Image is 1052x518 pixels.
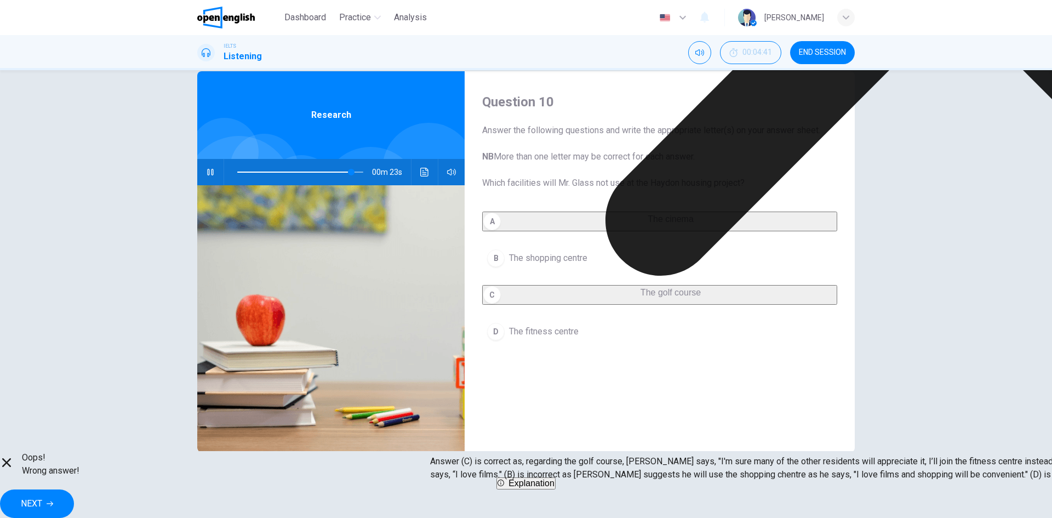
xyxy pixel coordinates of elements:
div: [PERSON_NAME] [764,11,824,24]
span: Practice [339,11,371,24]
span: IELTS [224,42,236,50]
span: Wrong answer! [22,464,79,477]
span: 00:04:41 [742,48,772,57]
img: Profile picture [738,9,756,26]
h1: Listening [224,50,262,63]
span: END SESSION [799,48,846,57]
span: Analysis [394,11,427,24]
span: Oops! [22,451,79,464]
img: OpenEnglish logo [197,7,255,29]
img: Research [197,185,465,452]
span: Explanation [508,479,554,488]
button: Click to see the audio transcription [416,159,433,185]
div: Hide [720,41,781,64]
span: Research [311,109,351,122]
img: en [658,14,672,22]
div: Mute [688,41,711,64]
span: NEXT [21,496,42,511]
span: 00m 23s [372,159,411,185]
span: Dashboard [284,11,326,24]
